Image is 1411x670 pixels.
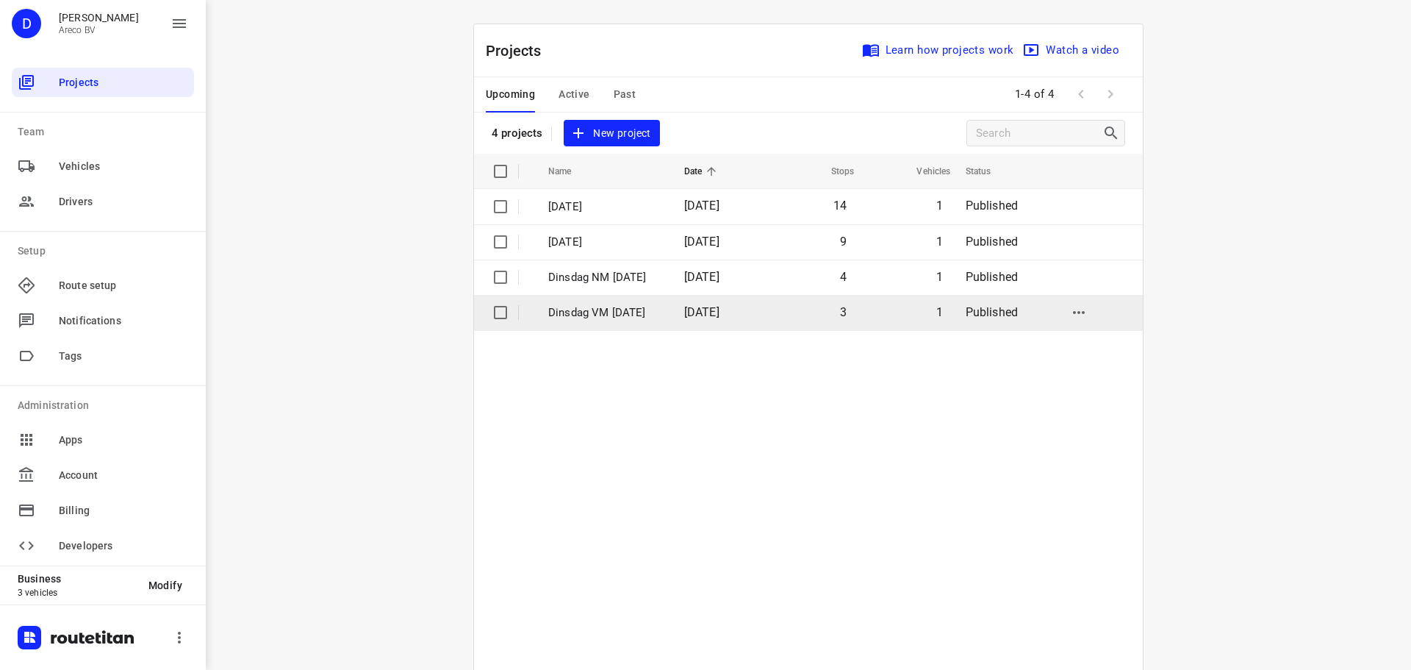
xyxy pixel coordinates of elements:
[12,271,194,300] div: Route setup
[572,124,650,143] span: New project
[936,235,943,249] span: 1
[59,349,188,364] span: Tags
[12,460,194,490] div: Account
[1102,124,1124,142] div: Search
[12,496,194,525] div: Billing
[59,159,188,174] span: Vehicles
[684,235,719,249] span: [DATE]
[684,199,719,213] span: [DATE]
[59,538,188,554] span: Developers
[976,122,1102,145] input: Search projects
[59,313,188,329] span: Notifications
[12,187,194,216] div: Drivers
[548,234,662,251] p: [DATE]
[966,235,1019,249] span: Published
[59,12,139,24] p: Didier Evrard
[492,126,542,140] p: 4 projects
[486,40,553,62] p: Projects
[12,306,194,335] div: Notifications
[59,432,188,448] span: Apps
[684,305,719,319] span: [DATE]
[840,305,847,319] span: 3
[12,425,194,455] div: Apps
[548,199,662,215] p: [DATE]
[966,163,1010,180] span: Status
[148,580,182,591] span: Modify
[897,163,950,180] span: Vehicles
[59,503,188,518] span: Billing
[18,124,194,140] p: Team
[812,163,855,180] span: Stops
[548,163,591,180] span: Name
[966,305,1019,319] span: Published
[1009,79,1060,110] span: 1-4 of 4
[559,85,589,104] span: Active
[18,573,137,585] p: Business
[59,75,188,90] span: Projects
[12,341,194,371] div: Tags
[59,468,188,483] span: Account
[1066,79,1096,109] span: Previous Page
[59,25,139,35] p: Areco BV
[18,243,194,259] p: Setup
[966,270,1019,284] span: Published
[966,199,1019,213] span: Published
[59,278,188,293] span: Route setup
[684,270,719,284] span: [DATE]
[1096,79,1125,109] span: Next Page
[840,270,847,284] span: 4
[936,270,943,284] span: 1
[12,531,194,560] div: Developers
[936,199,943,213] span: 1
[840,235,847,249] span: 9
[564,120,659,147] button: New project
[137,572,194,599] button: Modify
[614,85,636,104] span: Past
[12,152,194,181] div: Vehicles
[18,588,137,598] p: 3 vehicles
[936,305,943,319] span: 1
[59,194,188,210] span: Drivers
[548,304,662,321] p: Dinsdag VM [DATE]
[833,199,847,213] span: 14
[12,9,41,38] div: D
[12,68,194,97] div: Projects
[548,269,662,286] p: Dinsdag NM [DATE]
[684,163,722,180] span: Date
[18,398,194,413] p: Administration
[486,85,535,104] span: Upcoming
